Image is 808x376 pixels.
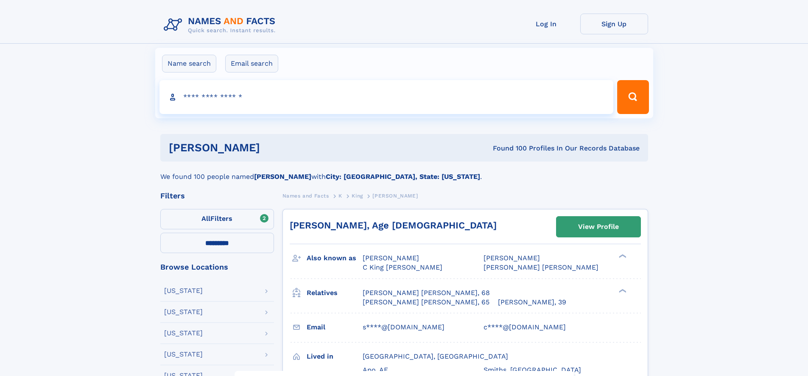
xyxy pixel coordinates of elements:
label: Email search [225,55,278,72]
a: [PERSON_NAME], 39 [498,298,566,307]
span: [PERSON_NAME] [363,254,419,262]
div: [US_STATE] [164,287,203,294]
span: [GEOGRAPHIC_DATA], [GEOGRAPHIC_DATA] [363,352,508,360]
a: K [338,190,342,201]
span: [PERSON_NAME] [484,254,540,262]
div: Found 100 Profiles In Our Records Database [376,144,640,153]
a: Sign Up [580,14,648,34]
h1: [PERSON_NAME] [169,142,377,153]
a: [PERSON_NAME] [PERSON_NAME], 68 [363,288,490,298]
button: Search Button [617,80,649,114]
div: View Profile [578,217,619,237]
a: Log In [512,14,580,34]
span: [PERSON_NAME] [PERSON_NAME] [484,263,598,271]
b: City: [GEOGRAPHIC_DATA], State: [US_STATE] [326,173,480,181]
div: [US_STATE] [164,309,203,315]
label: Name search [162,55,216,72]
h3: Lived in [307,349,363,364]
h3: Relatives [307,286,363,300]
h3: Email [307,320,363,334]
div: Filters [160,192,274,200]
a: [PERSON_NAME] [PERSON_NAME], 65 [363,298,489,307]
span: King [352,193,363,199]
span: K [338,193,342,199]
label: Filters [160,209,274,229]
div: We found 100 people named with . [160,162,648,182]
a: King [352,190,363,201]
span: C King [PERSON_NAME] [363,263,442,271]
div: ❯ [617,253,627,259]
div: ❯ [617,288,627,293]
span: Smiths, [GEOGRAPHIC_DATA] [484,366,581,374]
div: [US_STATE] [164,351,203,358]
div: Browse Locations [160,263,274,271]
div: [US_STATE] [164,330,203,337]
span: Apo, AE [363,366,388,374]
input: search input [159,80,614,114]
img: Logo Names and Facts [160,14,282,36]
a: View Profile [556,217,640,237]
a: Names and Facts [282,190,329,201]
b: [PERSON_NAME] [254,173,311,181]
a: [PERSON_NAME], Age [DEMOGRAPHIC_DATA] [290,220,497,231]
h3: Also known as [307,251,363,265]
span: All [201,214,210,223]
span: [PERSON_NAME] [372,193,418,199]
